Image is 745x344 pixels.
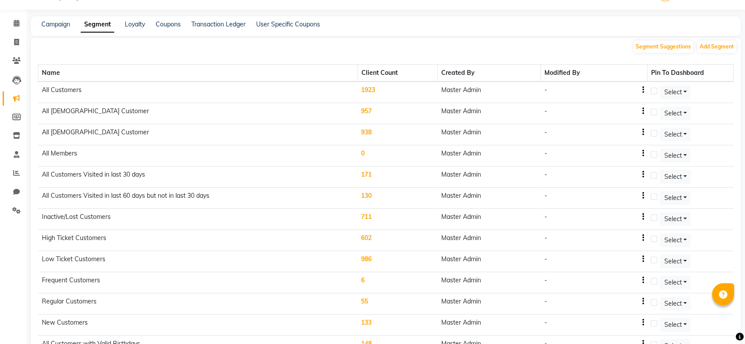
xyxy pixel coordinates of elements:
[544,297,547,306] div: -
[358,272,437,293] td: 6
[38,314,358,336] td: New Customers
[38,272,358,293] td: Frequent Customers
[544,318,547,327] div: -
[358,65,437,82] th: Client Count
[660,107,691,120] button: Select
[358,251,437,272] td: 986
[438,272,541,293] td: Master Admin
[660,149,691,163] button: Select
[38,293,358,314] td: Regular Customers
[358,145,437,166] td: 0
[256,20,320,28] a: User Specific Coupons
[647,65,733,82] th: Pin To Dashboard
[358,166,437,188] td: 171
[660,255,691,268] button: Select
[664,173,682,181] span: Select
[191,20,246,28] a: Transaction Ledger
[660,85,691,99] button: Select
[544,233,547,243] div: -
[664,194,682,202] span: Select
[438,188,541,209] td: Master Admin
[660,191,691,205] button: Select
[660,297,691,311] button: Select
[544,85,547,95] div: -
[38,166,358,188] td: All Customers Visited in last 30 days
[358,293,437,314] td: 55
[697,41,736,53] button: Add Segment
[156,20,181,28] a: Coupons
[38,145,358,166] td: All Members
[664,257,682,265] span: Select
[664,236,682,244] span: Select
[38,209,358,230] td: Inactive/Lost Customers
[358,103,437,124] td: 957
[38,103,358,124] td: All [DEMOGRAPHIC_DATA] Customer
[541,65,648,82] th: Modified By
[358,81,437,103] td: 1923
[664,321,682,329] span: Select
[438,293,541,314] td: Master Admin
[544,191,547,200] div: -
[544,212,547,222] div: -
[438,251,541,272] td: Master Admin
[358,209,437,230] td: 711
[438,65,541,82] th: Created By
[38,188,358,209] td: All Customers Visited in last 60 days but not in last 30 days
[664,215,682,223] span: Select
[358,124,437,145] td: 938
[38,124,358,145] td: All [DEMOGRAPHIC_DATA] Customer
[438,209,541,230] td: Master Admin
[544,128,547,137] div: -
[660,233,691,247] button: Select
[81,17,114,33] a: Segment
[660,212,691,226] button: Select
[664,152,682,159] span: Select
[41,20,70,28] a: Campaign
[358,314,437,336] td: 133
[664,130,682,138] span: Select
[660,276,691,289] button: Select
[38,65,358,82] th: Name
[660,170,691,184] button: Select
[633,41,693,53] button: Segment Suggestions
[664,109,682,117] span: Select
[544,276,547,285] div: -
[664,88,682,96] span: Select
[125,20,145,28] a: Loyalty
[438,230,541,251] td: Master Admin
[38,230,358,251] td: High Ticket Customers
[438,314,541,336] td: Master Admin
[358,188,437,209] td: 130
[660,128,691,141] button: Select
[660,318,691,332] button: Select
[544,149,547,158] div: -
[544,170,547,179] div: -
[358,230,437,251] td: 602
[438,124,541,145] td: Master Admin
[664,278,682,286] span: Select
[438,103,541,124] td: Master Admin
[438,166,541,188] td: Master Admin
[38,81,358,103] td: All Customers
[544,107,547,116] div: -
[544,255,547,264] div: -
[438,145,541,166] td: Master Admin
[38,251,358,272] td: Low Ticket Customers
[664,300,682,307] span: Select
[438,81,541,103] td: Master Admin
